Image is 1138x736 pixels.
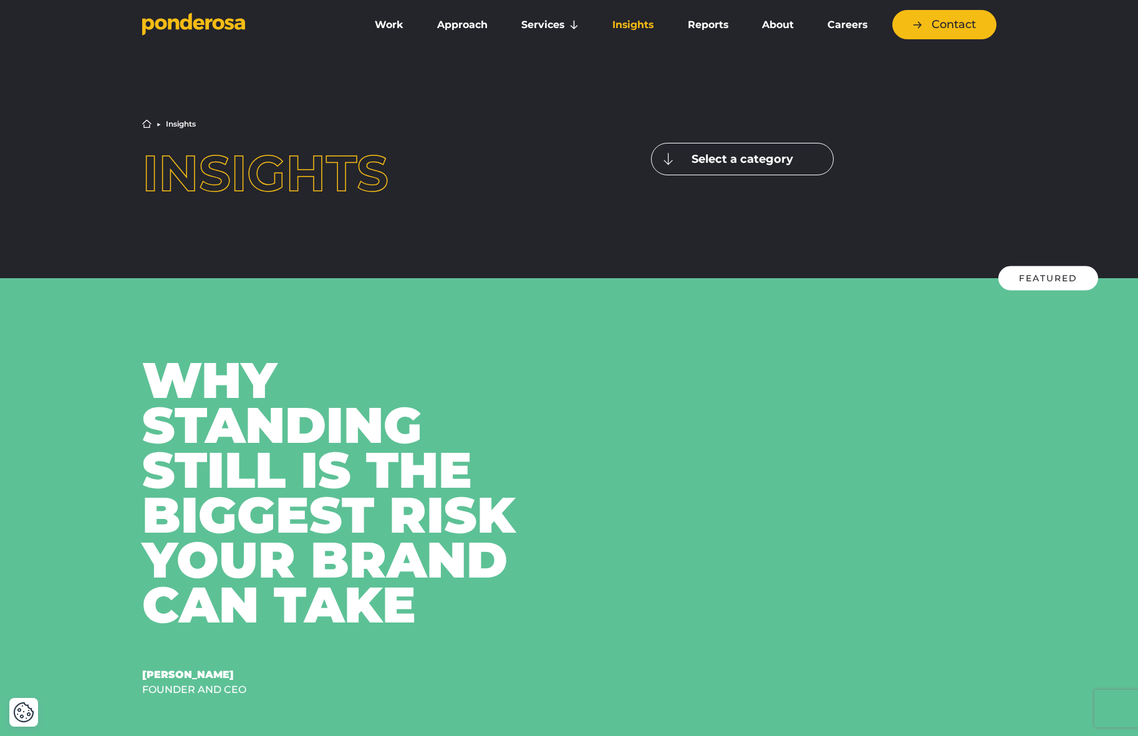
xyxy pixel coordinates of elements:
a: Contact [892,10,996,39]
button: Select a category [651,143,834,175]
span: Insights [142,143,388,203]
a: Approach [423,12,502,38]
div: [PERSON_NAME] [142,667,560,682]
a: Go to homepage [142,12,342,37]
a: Reports [673,12,743,38]
img: Revisit consent button [13,702,34,723]
div: Founder and CEO [142,682,560,697]
button: Cookie Settings [13,702,34,723]
a: Work [360,12,418,38]
li: Insights [166,120,196,128]
a: Home [142,119,152,128]
a: Services [507,12,593,38]
a: About [748,12,808,38]
li: ▶︎ [157,120,161,128]
div: Why Standing Still Is The Biggest Risk Your Brand Can Take [142,358,560,627]
div: Featured [998,266,1098,291]
a: Insights [598,12,668,38]
a: Careers [813,12,882,38]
